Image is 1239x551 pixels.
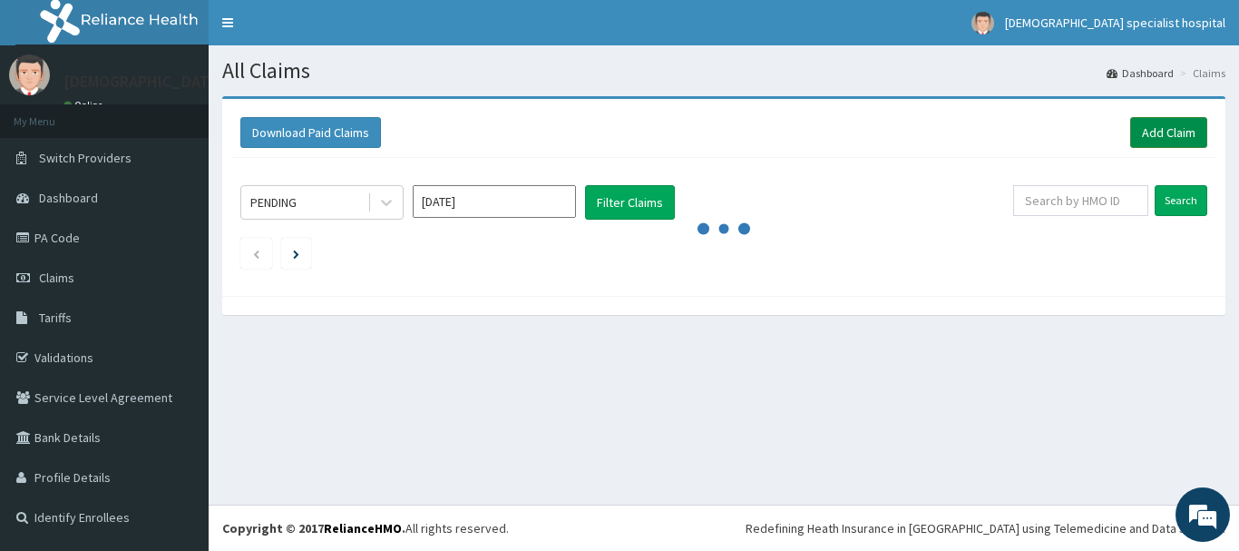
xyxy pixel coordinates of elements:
p: [DEMOGRAPHIC_DATA] specialist hospital [63,74,357,90]
a: RelianceHMO [324,520,402,536]
li: Claims [1176,65,1225,81]
a: Dashboard [1107,65,1174,81]
span: Dashboard [39,190,98,206]
a: Add Claim [1130,117,1207,148]
a: Online [63,99,107,112]
svg: audio-loading [697,202,751,256]
span: Claims [39,270,74,286]
strong: Copyright © 2017 . [222,520,405,536]
footer: All rights reserved. [209,505,1239,551]
input: Search by HMO ID [1013,185,1148,216]
span: Tariffs [39,310,72,326]
span: Switch Providers [39,150,132,166]
input: Search [1155,185,1207,216]
img: User Image [9,54,50,95]
a: Previous page [252,245,260,261]
h1: All Claims [222,59,1225,83]
div: Redefining Heath Insurance in [GEOGRAPHIC_DATA] using Telemedicine and Data Science! [746,519,1225,537]
a: Next page [293,245,299,261]
img: User Image [971,12,994,34]
button: Filter Claims [585,185,675,220]
div: PENDING [250,193,297,212]
span: [DEMOGRAPHIC_DATA] specialist hospital [1005,15,1225,31]
button: Download Paid Claims [240,117,381,148]
input: Select Month and Year [413,185,576,218]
